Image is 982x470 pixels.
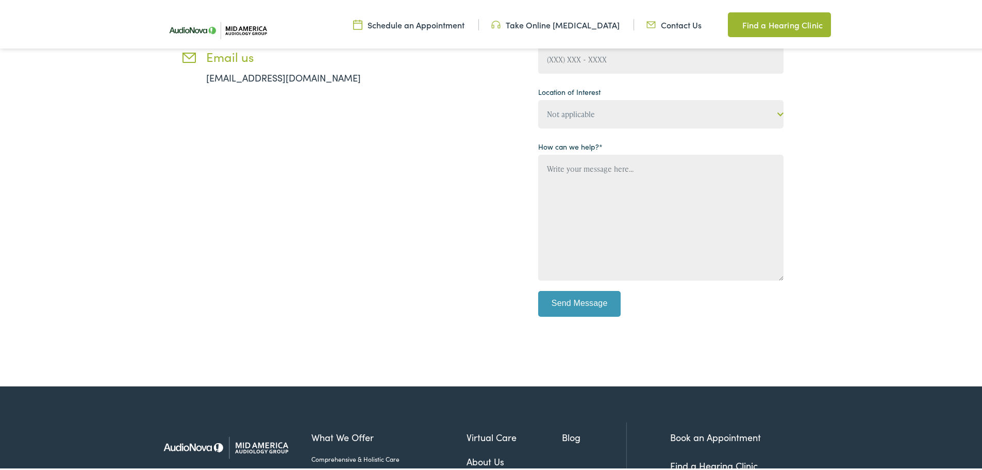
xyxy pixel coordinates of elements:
a: About Us [467,452,562,466]
a: What We Offer [311,428,467,442]
label: How can we help? [538,139,603,150]
a: Contact Us [646,17,702,28]
img: utility icon [491,17,501,28]
a: Virtual Care [467,428,562,442]
img: utility icon [728,17,737,29]
h3: Email us [206,47,392,62]
a: Book an Appointment [670,429,761,442]
a: [EMAIL_ADDRESS][DOMAIN_NAME] [206,69,361,82]
a: Blog [562,428,626,442]
label: Location of Interest [538,85,601,95]
a: Find a Hearing Clinic [670,457,758,470]
a: Find a Hearing Clinic [728,10,831,35]
img: utility icon [646,17,656,28]
img: utility icon [353,17,362,28]
input: Send Message [538,289,621,315]
input: (XXX) XXX - XXXX [538,43,784,72]
a: Comprehensive & Holistic Care [311,452,467,462]
a: Take Online [MEDICAL_DATA] [491,17,620,28]
a: Schedule an Appointment [353,17,464,28]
